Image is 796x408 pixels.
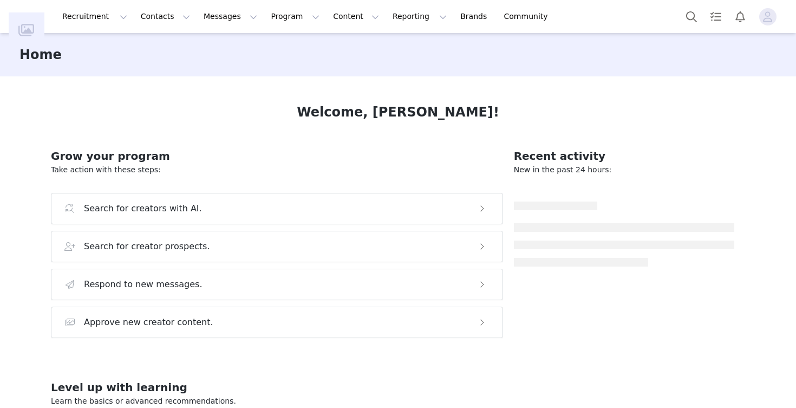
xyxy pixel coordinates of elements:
button: Search for creator prospects. [51,231,503,262]
h1: Welcome, [PERSON_NAME]! [297,102,499,122]
h3: Home [19,45,62,64]
button: Search [680,4,703,29]
h2: Grow your program [51,148,503,164]
div: avatar [762,8,773,25]
button: Recruitment [56,4,134,29]
h3: Approve new creator content. [84,316,213,329]
button: Search for creators with AI. [51,193,503,224]
h3: Search for creator prospects. [84,240,210,253]
h2: Recent activity [514,148,734,164]
button: Content [327,4,386,29]
h3: Respond to new messages. [84,278,203,291]
button: Approve new creator content. [51,307,503,338]
button: Program [264,4,326,29]
button: Profile [753,8,787,25]
button: Respond to new messages. [51,269,503,300]
h3: Search for creators with AI. [84,202,202,215]
a: Tasks [704,4,728,29]
a: Brands [454,4,497,29]
a: Community [498,4,559,29]
p: Learn the basics or advanced recommendations. [51,396,745,407]
button: Messages [197,4,264,29]
button: Contacts [134,4,197,29]
p: Take action with these steps: [51,164,503,176]
p: New in the past 24 hours: [514,164,734,176]
h2: Level up with learning [51,379,745,396]
button: Reporting [386,4,453,29]
button: Notifications [728,4,752,29]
